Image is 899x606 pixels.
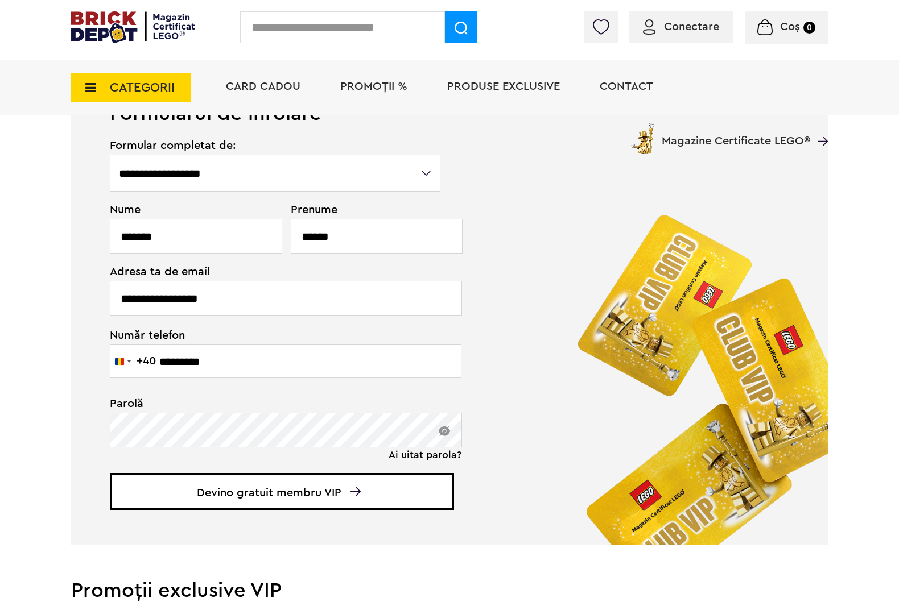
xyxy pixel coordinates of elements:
[350,487,361,496] img: Arrow%20-%20Down.svg
[664,21,719,32] span: Conectare
[110,473,454,510] span: Devino gratuit membru VIP
[662,121,810,147] span: Magazine Certificate LEGO®
[600,81,653,92] a: Contact
[643,21,719,32] a: Conectare
[291,204,442,215] span: Prenume
[71,580,828,601] h2: Promoții exclusive VIP
[810,121,828,132] a: Magazine Certificate LEGO®
[803,22,815,34] small: 0
[110,345,156,377] button: Selected country
[110,328,442,341] span: Număr telefon
[110,266,442,277] span: Adresa ta de email
[110,81,175,94] span: CATEGORII
[389,449,461,460] a: Ai uitat parola?
[780,21,800,32] span: Coș
[447,81,560,92] a: Produse exclusive
[110,204,276,215] span: Nume
[226,81,300,92] a: Card Cadou
[137,355,156,367] div: +40
[559,196,828,545] img: vip_page_image
[110,398,442,409] span: Parolă
[340,81,407,92] a: PROMOȚII %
